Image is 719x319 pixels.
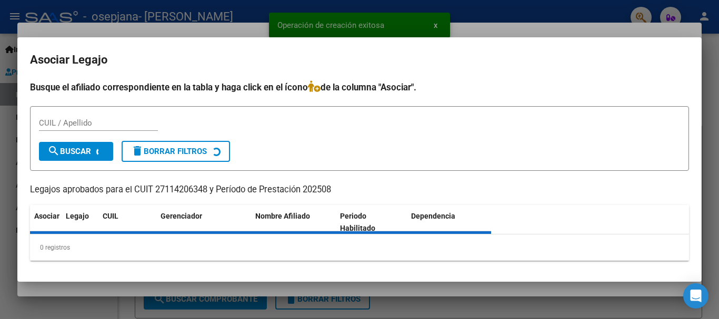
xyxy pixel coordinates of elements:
p: Legajos aprobados para el CUIT 27114206348 y Período de Prestación 202508 [30,183,689,197]
span: CUIL [103,212,118,220]
div: 0 registros [30,234,689,261]
h2: Asociar Legajo [30,50,689,70]
span: Legajo [66,212,89,220]
div: Open Intercom Messenger [683,283,708,308]
button: Buscar [39,142,113,161]
span: Borrar Filtros [131,147,207,156]
datatable-header-cell: CUIL [98,205,156,240]
mat-icon: search [47,145,60,157]
span: Asociar [34,212,59,220]
span: Gerenciador [161,212,202,220]
datatable-header-cell: Dependencia [407,205,492,240]
span: Buscar [47,147,91,156]
span: Dependencia [411,212,455,220]
span: Nombre Afiliado [255,212,310,220]
h4: Busque el afiliado correspondiente en la tabla y haga click en el ícono de la columna "Asociar". [30,80,689,94]
datatable-header-cell: Nombre Afiliado [251,205,336,240]
datatable-header-cell: Gerenciador [156,205,251,240]
datatable-header-cell: Legajo [62,205,98,240]
button: Borrar Filtros [122,141,230,162]
datatable-header-cell: Periodo Habilitado [336,205,407,240]
datatable-header-cell: Asociar [30,205,62,240]
mat-icon: delete [131,145,144,157]
span: Periodo Habilitado [340,212,375,232]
